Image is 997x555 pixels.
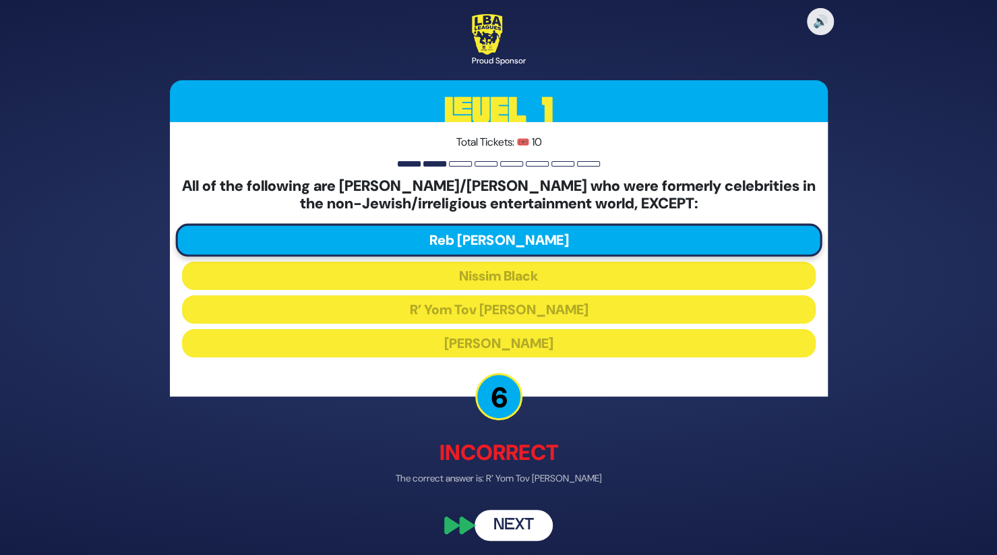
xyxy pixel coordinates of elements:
p: Total Tickets: 🎟️ 10 [182,134,816,150]
p: Incorrect [170,436,828,469]
h3: Level 1 [170,80,828,141]
button: 🔊 [807,8,834,35]
button: Reb [PERSON_NAME] [175,223,822,256]
button: Next [475,510,553,541]
button: Nissim Black [182,262,816,290]
button: [PERSON_NAME] [182,329,816,357]
div: Proud Sponsor [472,55,526,67]
button: R’ Yom Tov [PERSON_NAME] [182,295,816,324]
p: The correct answer is: R’ Yom Tov [PERSON_NAME] [170,471,828,486]
h5: All of the following are [PERSON_NAME]/[PERSON_NAME] who were formerly celebrities in the non-Jew... [182,177,816,213]
p: 6 [475,373,522,420]
img: LBA [472,14,502,55]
